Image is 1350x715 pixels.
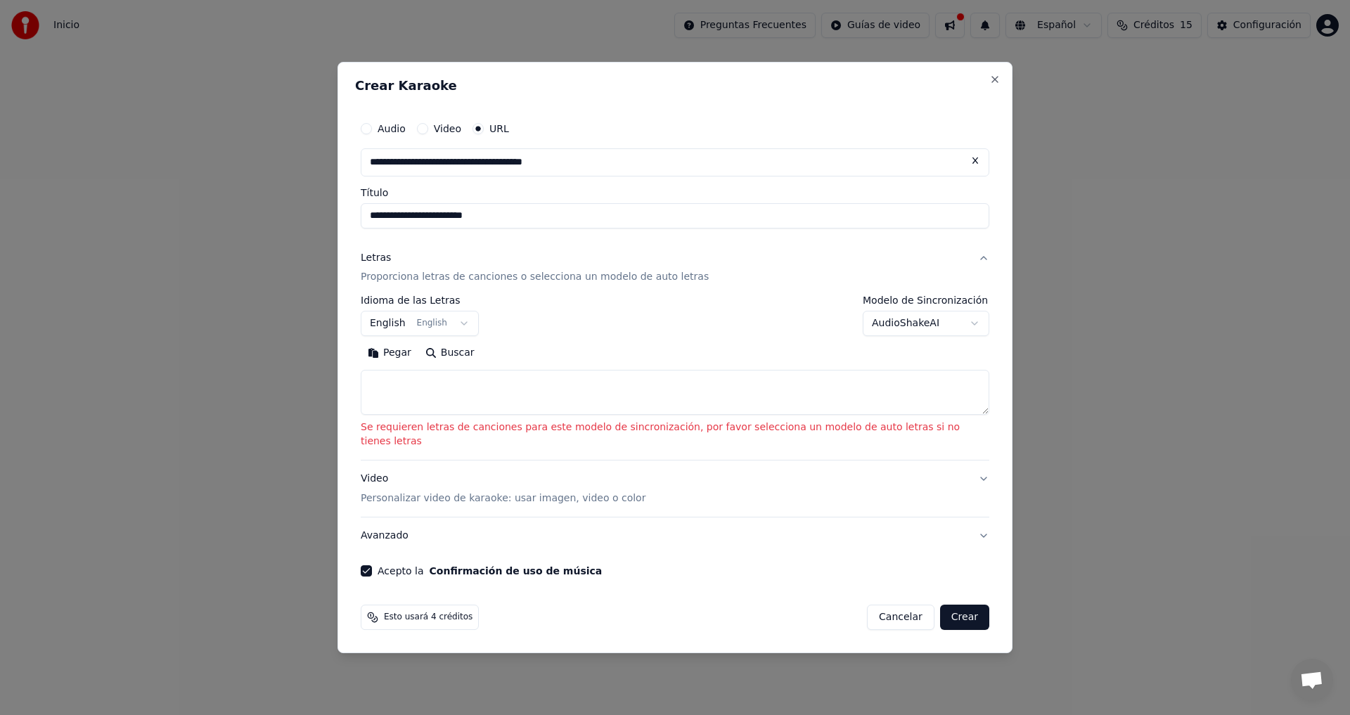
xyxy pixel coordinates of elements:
div: Video [361,472,645,505]
p: Se requieren letras de canciones para este modelo de sincronización, por favor selecciona un mode... [361,421,989,449]
label: Modelo de Sincronización [863,296,989,306]
label: Video [434,124,461,134]
label: Título [361,188,989,198]
button: Avanzado [361,517,989,554]
h2: Crear Karaoke [355,79,995,92]
span: Esto usará 4 créditos [384,612,472,623]
button: Acepto la [430,566,603,576]
p: Proporciona letras de canciones o selecciona un modelo de auto letras [361,271,709,285]
button: LetrasProporciona letras de canciones o selecciona un modelo de auto letras [361,240,989,296]
button: Cancelar [867,605,934,630]
div: LetrasProporciona letras de canciones o selecciona un modelo de auto letras [361,296,989,460]
div: Letras [361,251,391,265]
button: Pegar [361,342,418,365]
label: Audio [378,124,406,134]
button: VideoPersonalizar video de karaoke: usar imagen, video o color [361,460,989,517]
button: Buscar [418,342,482,365]
label: Idioma de las Letras [361,296,479,306]
button: Crear [940,605,989,630]
p: Personalizar video de karaoke: usar imagen, video o color [361,491,645,505]
label: Acepto la [378,566,602,576]
label: URL [489,124,509,134]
